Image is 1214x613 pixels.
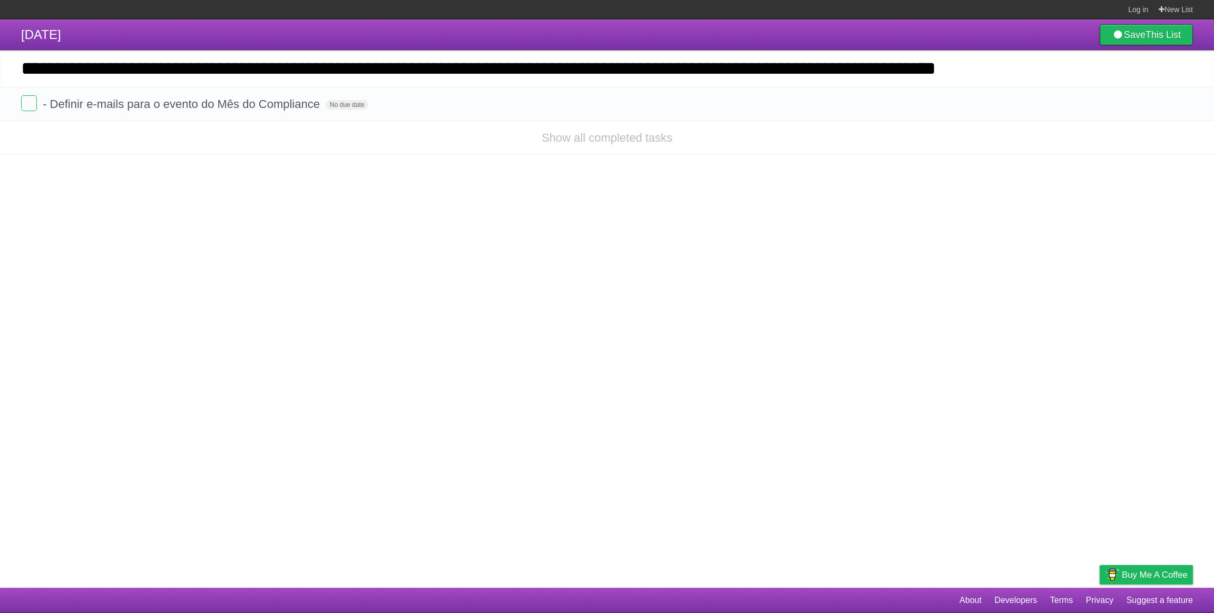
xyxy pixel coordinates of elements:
span: [DATE] [21,27,61,42]
img: Buy me a coffee [1105,566,1119,584]
span: - Definir e-mails para o evento do Mês do Compliance [43,97,322,111]
a: Buy me a coffee [1100,565,1193,585]
a: Developers [994,590,1037,610]
span: Buy me a coffee [1122,566,1188,584]
a: Privacy [1086,590,1113,610]
a: About [960,590,982,610]
label: Done [21,95,37,111]
a: SaveThis List [1100,24,1193,45]
a: Suggest a feature [1127,590,1193,610]
span: No due date [326,100,368,110]
b: This List [1146,29,1181,40]
a: Terms [1050,590,1073,610]
a: Show all completed tasks [542,131,672,144]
